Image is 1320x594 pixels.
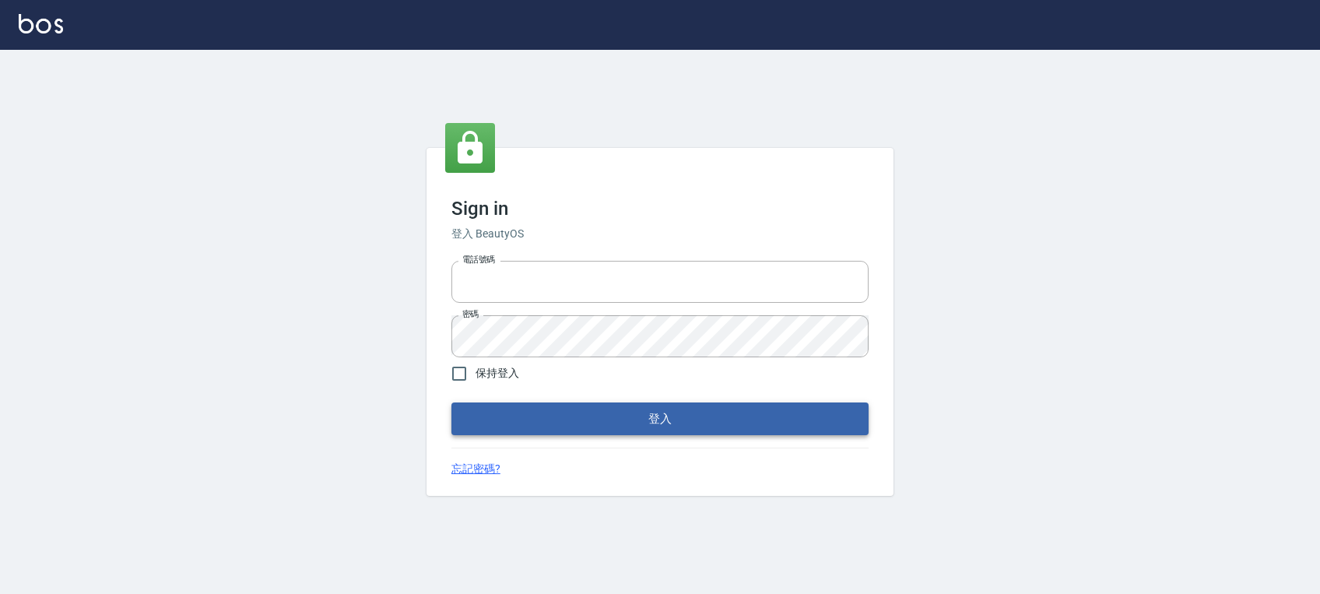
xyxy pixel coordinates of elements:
h3: Sign in [451,198,869,220]
label: 密碼 [462,308,479,320]
label: 電話號碼 [462,254,495,265]
a: 忘記密碼? [451,461,500,477]
button: 登入 [451,402,869,435]
span: 保持登入 [476,365,519,381]
img: Logo [19,14,63,33]
h6: 登入 BeautyOS [451,226,869,242]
